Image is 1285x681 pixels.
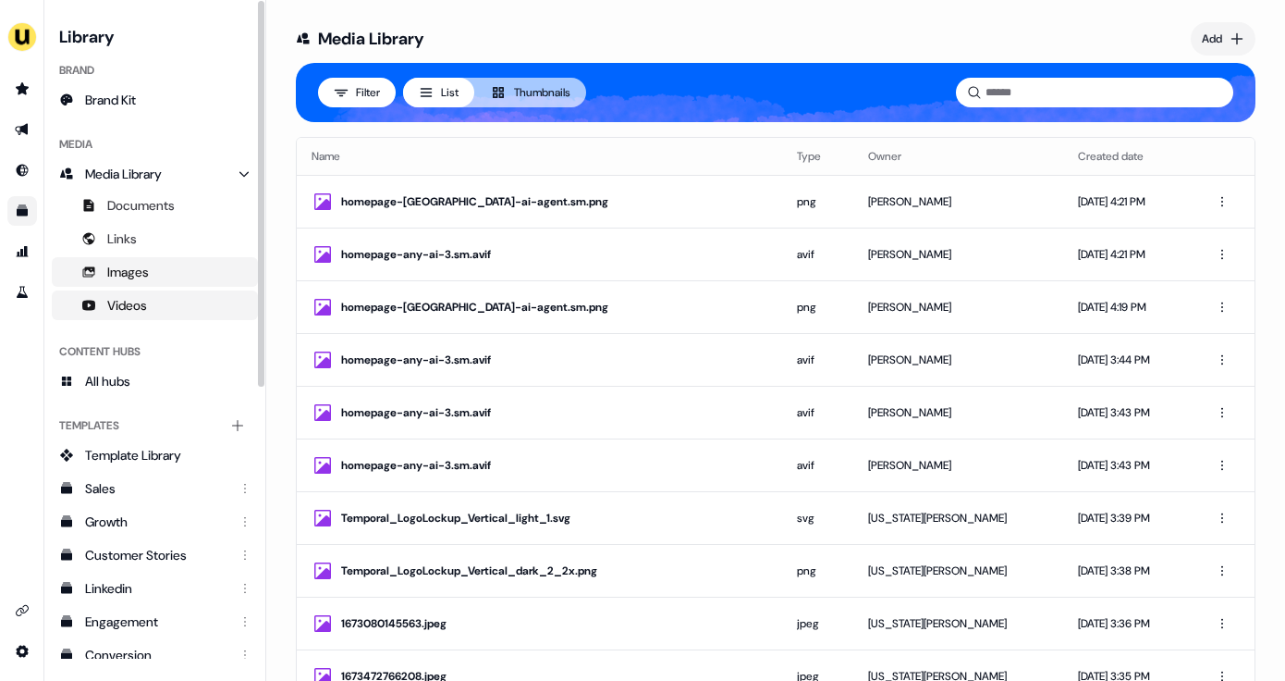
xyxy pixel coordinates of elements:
div: Growth [85,513,228,531]
div: homepage-any-ai-3.sm.avif [341,245,767,264]
div: png [797,562,838,580]
th: Type [782,138,853,175]
a: Engagement [52,607,258,637]
div: [US_STATE][PERSON_NAME] [868,562,1047,580]
div: Templates [52,411,258,440]
div: Customer Stories [85,546,228,564]
a: Growth [52,507,258,537]
div: avif [797,245,838,264]
div: homepage-any-ai-3.sm.avif [341,351,767,369]
a: Go to integrations [7,596,37,625]
th: Name [297,138,782,175]
a: Videos [52,291,258,320]
div: homepage-any-ai-3.sm.avif [341,403,767,422]
a: Go to outbound experience [7,115,37,144]
span: Links [107,229,137,248]
div: avif [797,403,838,422]
div: [PERSON_NAME] [868,298,1047,316]
a: Go to integrations [7,637,37,666]
div: homepage-[GEOGRAPHIC_DATA]-ai-agent.sm.png [341,192,767,211]
div: [DATE] 4:19 PM [1078,298,1176,316]
div: homepage-any-ai-3.sm.avif [341,456,767,475]
a: Media Library [52,159,258,189]
th: Owner [853,138,1062,175]
a: Customer Stories [52,540,258,570]
div: Brand [52,56,258,85]
div: Temporal_LogoLockup_Vertical_dark_2_2x.png [341,562,767,580]
div: svg [797,509,838,527]
div: homepage-[GEOGRAPHIC_DATA]-ai-agent.sm.png [341,298,767,316]
button: List [403,78,474,107]
a: Links [52,224,258,254]
div: [PERSON_NAME] [868,456,1047,475]
div: Linkedin [85,579,228,598]
div: [PERSON_NAME] [868,245,1047,264]
div: Content Hubs [52,337,258,366]
div: [DATE] 3:43 PM [1078,456,1176,475]
a: Go to templates [7,196,37,226]
a: Documents [52,191,258,220]
a: Go to attribution [7,237,37,266]
span: All hubs [85,372,130,390]
div: [PERSON_NAME] [868,351,1047,369]
a: All hubs [52,366,258,396]
div: [DATE] 3:38 PM [1078,562,1176,580]
th: Created date [1063,138,1191,175]
a: Conversion [52,640,258,670]
a: Images [52,257,258,287]
div: [DATE] 4:21 PM [1078,245,1176,264]
span: Media Library [85,165,162,183]
div: 1673080145563.jpeg [341,614,767,633]
div: Temporal_LogoLockup_Vertical_light_1.svg [341,509,767,527]
div: [DATE] 3:36 PM [1078,614,1176,633]
div: png [797,192,838,211]
div: avif [797,351,838,369]
div: [PERSON_NAME] [868,403,1047,422]
span: Template Library [85,446,181,464]
div: png [797,298,838,316]
div: Media [52,130,258,159]
a: Template Library [52,440,258,470]
button: Thumbnails [474,78,586,107]
div: Conversion [85,646,228,664]
div: [DATE] 4:21 PM [1078,192,1176,211]
div: avif [797,456,838,475]
div: [US_STATE][PERSON_NAME] [868,509,1047,527]
a: Linkedin [52,574,258,603]
div: [US_STATE][PERSON_NAME] [868,614,1047,633]
div: jpeg [797,614,838,633]
span: Videos [107,296,147,315]
span: Brand Kit [85,91,136,109]
button: Add [1191,22,1255,56]
div: [PERSON_NAME] [868,192,1047,211]
a: Go to experiments [7,278,37,307]
div: [DATE] 3:43 PM [1078,403,1176,422]
span: Images [107,263,149,281]
button: Filter [318,78,396,107]
div: [DATE] 3:44 PM [1078,351,1176,369]
h3: Library [52,22,258,48]
a: Brand Kit [52,85,258,115]
h1: Media Library [296,22,424,56]
a: Sales [52,474,258,503]
a: Go to prospects [7,74,37,104]
div: Sales [85,479,228,498]
a: Go to Inbound [7,155,37,185]
div: Engagement [85,613,228,631]
div: [DATE] 3:39 PM [1078,509,1176,527]
span: Documents [107,196,175,215]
